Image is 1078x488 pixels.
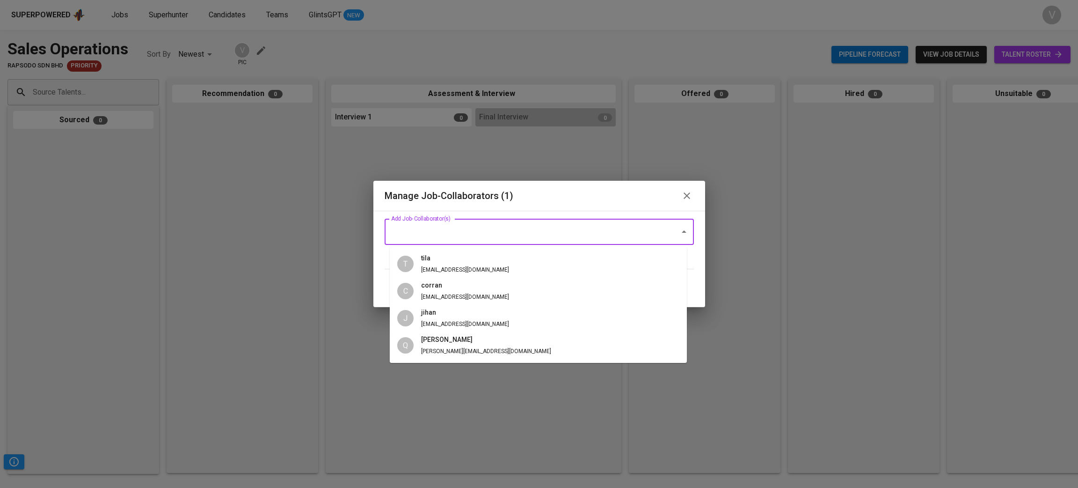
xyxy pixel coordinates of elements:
span: [EMAIL_ADDRESS][DOMAIN_NAME] [421,266,509,273]
div: T [397,256,414,272]
h6: corran [421,281,509,291]
h6: jihan [421,308,509,318]
span: [EMAIL_ADDRESS][DOMAIN_NAME] [421,321,509,327]
h6: Manage Job-Collaborators (1) [385,188,513,203]
h6: [PERSON_NAME] [421,335,551,345]
div: C [397,283,414,299]
button: Close [677,225,691,238]
div: Q [397,337,414,354]
div: J [397,310,414,326]
h6: tila [421,253,509,264]
span: [EMAIL_ADDRESS][DOMAIN_NAME] [421,294,509,300]
span: [PERSON_NAME][EMAIL_ADDRESS][DOMAIN_NAME] [421,348,551,355]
